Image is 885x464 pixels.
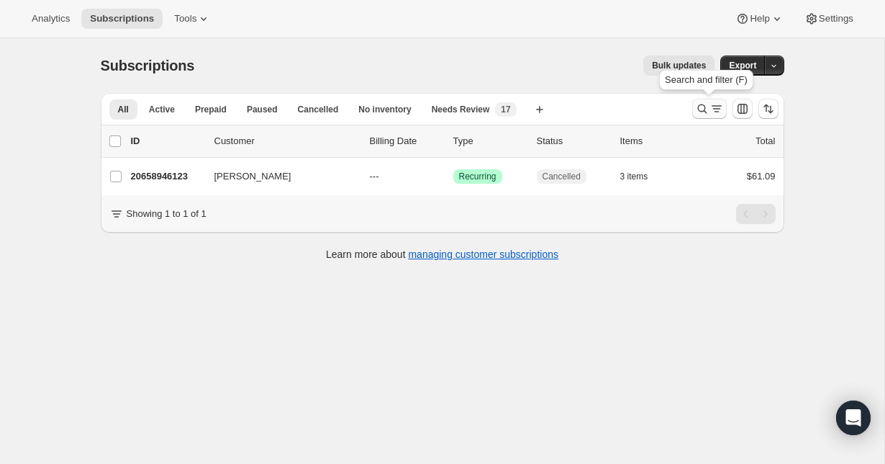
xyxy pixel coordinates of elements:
button: Subscriptions [81,9,163,29]
button: 3 items [620,166,664,187]
span: 3 items [620,171,648,182]
p: Billing Date [370,134,442,148]
p: 20658946123 [131,169,203,184]
span: All [118,104,129,115]
span: $61.09 [747,171,776,182]
span: Active [149,104,175,115]
span: Analytics [32,13,70,24]
span: Paused [247,104,278,115]
button: Export [720,55,765,76]
p: Total [755,134,775,148]
span: Prepaid [195,104,227,115]
span: Recurring [459,171,496,182]
button: Create new view [528,99,551,120]
span: Subscriptions [90,13,154,24]
button: Analytics [23,9,78,29]
span: Export [729,60,756,71]
button: Customize table column order and visibility [732,99,753,119]
span: Cancelled [298,104,339,115]
p: ID [131,134,203,148]
div: Type [453,134,525,148]
nav: Pagination [736,204,776,224]
span: Tools [174,13,196,24]
div: Open Intercom Messenger [836,401,871,435]
div: 20658946123[PERSON_NAME]---SuccessRecurringCancelled3 items$61.09 [131,166,776,187]
button: Help [727,9,792,29]
span: --- [370,171,379,182]
button: Tools [165,9,219,29]
span: Subscriptions [101,58,195,73]
button: Bulk updates [643,55,714,76]
p: Learn more about [326,247,558,262]
div: IDCustomerBilling DateTypeStatusItemsTotal [131,134,776,148]
span: Needs Review [432,104,490,115]
a: managing customer subscriptions [408,249,558,260]
span: [PERSON_NAME] [214,169,291,184]
button: Settings [796,9,862,29]
p: Customer [214,134,358,148]
span: Cancelled [543,171,581,182]
div: Items [620,134,692,148]
button: Search and filter results [692,99,727,119]
span: Bulk updates [652,60,706,71]
span: Help [750,13,769,24]
button: [PERSON_NAME] [206,165,350,188]
p: Showing 1 to 1 of 1 [127,207,206,221]
span: No inventory [358,104,411,115]
span: 17 [501,104,510,115]
p: Status [537,134,609,148]
button: Sort the results [758,99,779,119]
span: Settings [819,13,853,24]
